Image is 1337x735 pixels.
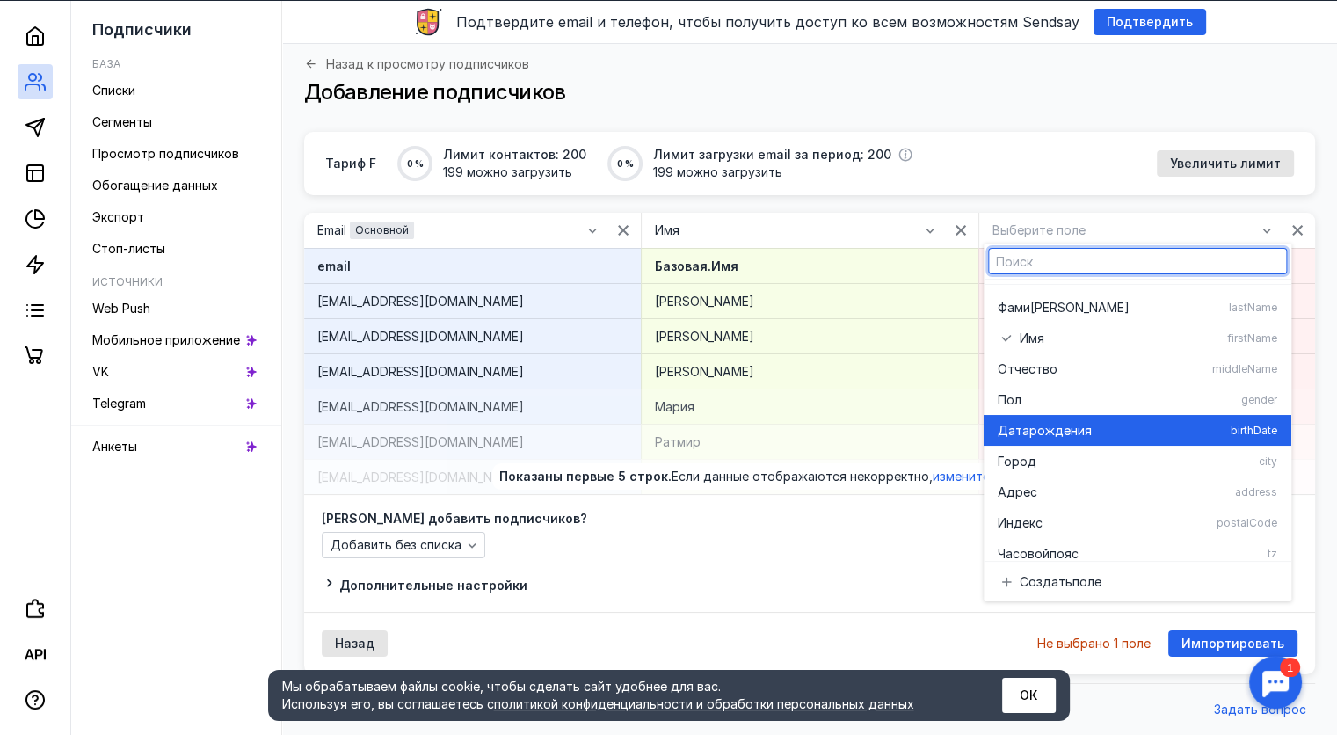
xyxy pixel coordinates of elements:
[1157,150,1294,177] button: Увеличить лимит
[443,146,586,164] span: Лимит контактов: 200
[1214,702,1306,717] span: Задать вопрос
[85,203,267,231] a: Экспорт
[317,469,628,486] div: [EMAIL_ADDRESS][DOMAIN_NAME]
[653,164,912,181] span: 199 можно загрузить
[998,360,1043,378] span: Отчест
[85,140,267,168] a: Просмотр подписчиков
[655,363,964,381] div: [PERSON_NAME]
[317,293,628,310] div: [EMAIL_ADDRESS][DOMAIN_NAME]
[989,249,1286,273] input: Поиск
[92,20,192,39] span: Подписчики
[317,433,628,451] div: [EMAIL_ADDRESS][DOMAIN_NAME]
[998,484,1037,501] span: Адрес
[85,235,267,263] a: Стоп-листы
[933,469,1118,484] span: измените параметры импорта
[1168,630,1297,657] button: Импортировать
[1268,545,1277,563] span: tz
[1181,637,1284,651] span: Импортировать
[984,415,1291,446] button: ДатарожденияbirthDate
[984,292,1291,323] button: Фами[PERSON_NAME]lastName
[1231,422,1277,440] span: birthDate
[933,468,1118,485] button: измените параметры импорта
[998,545,1050,563] span: Часовой
[92,209,144,224] span: Экспорт
[984,566,1291,597] button: Создатьполе
[655,328,964,346] div: [PERSON_NAME]
[984,323,1291,353] button: ИмяfirstName
[326,58,529,70] span: Назад к просмотру подписчиков
[92,396,146,411] span: Telegram
[85,389,267,418] a: Telegram
[40,11,60,30] div: 1
[1107,15,1193,30] span: Подтвердить
[1020,330,1044,347] span: Имя
[1072,573,1101,591] span: поле
[655,293,964,310] div: [PERSON_NAME]
[282,678,959,713] div: Мы обрабатываем файлы cookie, чтобы сделать сайт удобнее для вас. Используя его, вы соглашаетесь c
[655,258,964,275] div: Базовая.Имя
[653,146,891,164] span: Лимит загрузки email за период: 200
[317,328,628,346] div: [EMAIL_ADDRESS][DOMAIN_NAME]
[85,326,267,354] a: Мобильное приложение
[1050,545,1079,563] span: пояс
[85,433,267,461] a: Анкеты
[92,178,218,193] span: Обогащение данных
[304,79,566,105] span: Добавление подписчиков
[992,223,1086,238] span: Выберите поле
[317,223,346,238] span: Email
[984,507,1291,538] button: ИндексpostalCode
[339,578,527,593] span: Дополнительные настройки
[494,696,914,711] a: политикой конфиденциальности и обработки персональных данных
[1020,573,1072,591] span: Создать
[317,258,628,275] div: email
[1037,637,1151,650] div: Не выбрано 1 поле
[998,514,1014,532] span: Ин
[335,637,374,651] span: Назад
[984,217,1280,244] button: Выберите поле
[1002,678,1056,713] button: ОК
[1227,330,1277,347] span: firstName
[325,155,376,172] span: Тариф F
[92,114,152,129] span: Сегменты
[322,532,485,558] button: Добавить без списка
[984,353,1291,384] button: ОтчествоmiddleName
[92,57,120,70] h5: База
[984,280,1291,561] div: grid
[355,223,409,237] span: Основной
[984,538,1291,569] button: Часовойпоясtz
[331,538,461,553] span: Добавить без списка
[499,469,672,484] span: Показаны первые 5 строк.
[322,513,587,525] span: [PERSON_NAME] добавить подписчиков?
[1094,9,1206,35] button: Подтвердить
[984,384,1291,415] button: Полgender
[672,469,1121,484] span: Если данные отображаются некорректно, .
[322,630,388,657] button: Назад
[1205,697,1315,724] button: Задать вопрос
[1029,422,1092,440] span: рождения
[92,83,135,98] span: Списки
[92,241,165,256] span: Стоп-листы
[1212,360,1277,378] span: middleName
[1229,299,1277,317] span: lastName
[1043,360,1057,378] span: во
[92,301,150,316] span: Web Push
[92,275,163,288] h5: Источники
[998,391,1021,409] span: Пол
[309,217,606,244] button: EmailОсновной
[998,453,1036,470] span: Город
[317,398,628,416] div: [EMAIL_ADDRESS][DOMAIN_NAME]
[85,108,267,136] a: Сегменты
[85,76,267,105] a: Списки
[998,299,1030,317] span: Фами
[304,57,529,70] a: Назад к просмотру подписчиков
[322,576,527,594] button: Дополнительные настройки
[85,171,267,200] a: Обогащение данных
[456,13,1079,31] span: Подтвердите email и телефон, чтобы получить доступ ко всем возможностям Sendsay
[92,146,239,161] span: Просмотр подписчиков
[443,164,586,181] span: 199 можно загрузить
[655,433,964,451] div: Ратмир
[1217,514,1277,532] span: postalCode
[92,364,109,379] span: VK
[317,363,628,381] div: [EMAIL_ADDRESS][DOMAIN_NAME]
[1241,391,1277,409] span: gender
